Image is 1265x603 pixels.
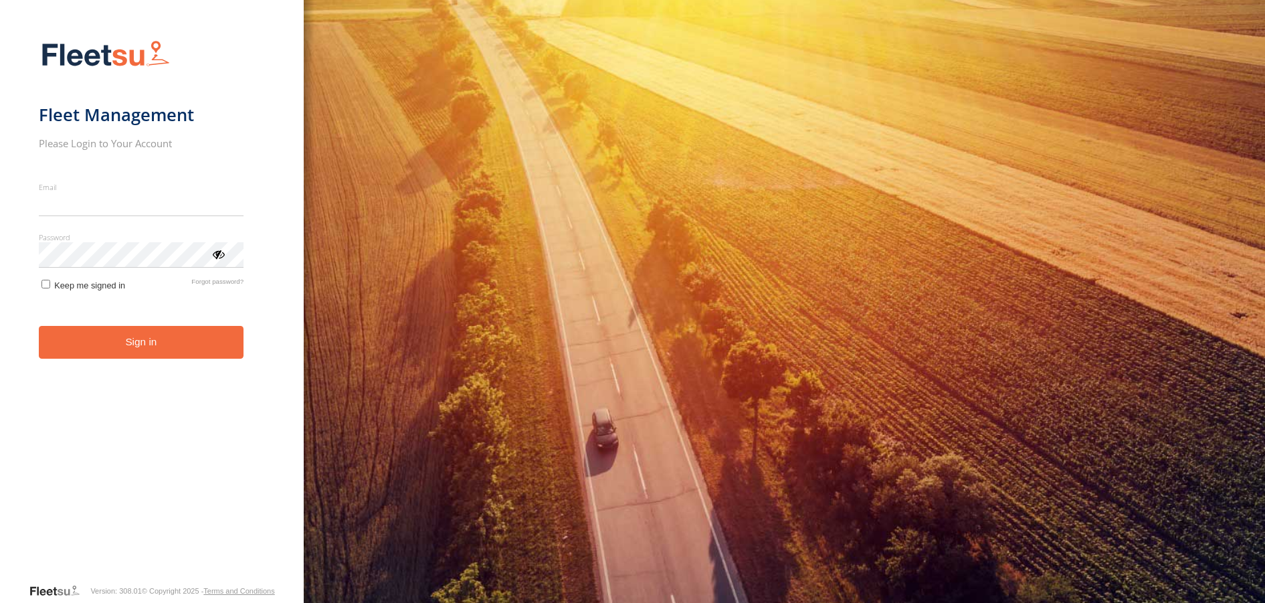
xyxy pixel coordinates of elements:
[39,137,244,150] h2: Please Login to Your Account
[39,182,244,192] label: Email
[39,37,173,72] img: Fleetsu
[41,280,50,288] input: Keep me signed in
[39,104,244,126] h1: Fleet Management
[142,587,275,595] div: © Copyright 2025 -
[54,280,125,290] span: Keep me signed in
[39,32,266,583] form: main
[29,584,90,598] a: Visit our Website
[39,232,244,242] label: Password
[39,326,244,359] button: Sign in
[90,587,141,595] div: Version: 308.01
[191,278,244,290] a: Forgot password?
[203,587,274,595] a: Terms and Conditions
[211,247,225,260] div: ViewPassword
